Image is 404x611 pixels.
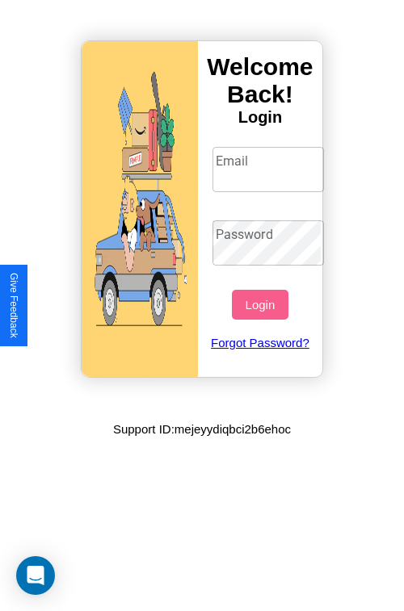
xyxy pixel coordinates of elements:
[232,290,288,320] button: Login
[198,53,322,108] h3: Welcome Back!
[204,320,317,366] a: Forgot Password?
[16,556,55,595] div: Open Intercom Messenger
[8,273,19,338] div: Give Feedback
[113,418,291,440] p: Support ID: mejeyydiqbci2b6ehoc
[198,108,322,127] h4: Login
[82,41,198,377] img: gif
